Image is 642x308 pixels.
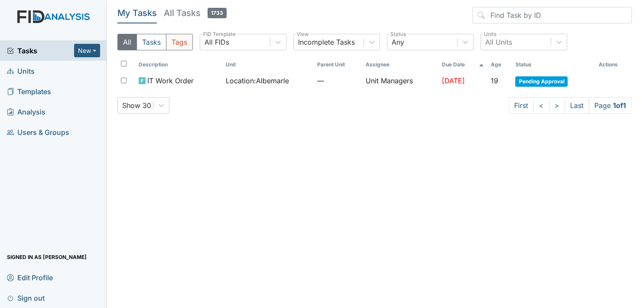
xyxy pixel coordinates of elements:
[441,76,464,85] span: [DATE]
[121,61,126,66] input: Toggle All Rows Selected
[7,271,53,284] span: Edit Profile
[117,34,137,50] button: All
[298,37,355,47] div: Incomplete Tasks
[135,57,222,72] th: Toggle SortBy
[509,97,632,114] nav: task-pagination
[7,46,74,56] a: Tasks
[392,37,404,47] div: Any
[362,57,438,72] th: Assignee
[136,34,166,50] button: Tasks
[491,76,498,85] span: 19
[147,75,194,86] span: IT Work Order
[74,44,100,57] button: New
[7,250,87,264] span: Signed in as [PERSON_NAME]
[589,97,632,114] span: Page
[512,57,595,72] th: Toggle SortBy
[595,57,632,72] th: Actions
[613,101,626,110] strong: 1 of 1
[533,97,549,114] a: <
[117,34,193,50] div: Type filter
[487,57,512,72] th: Toggle SortBy
[208,8,227,18] span: 1733
[485,37,512,47] div: All Units
[549,97,565,114] a: >
[313,57,362,72] th: Toggle SortBy
[509,97,534,114] a: First
[362,72,438,90] td: Unit Managers
[564,97,589,114] a: Last
[222,57,314,72] th: Toggle SortBy
[438,57,487,72] th: Toggle SortBy
[7,291,45,305] span: Sign out
[7,125,69,139] span: Users & Groups
[166,34,193,50] button: Tags
[7,85,51,98] span: Templates
[472,7,632,23] input: Find Task by ID
[317,75,358,86] span: —
[117,7,157,19] h5: My Tasks
[204,37,229,47] div: All FIDs
[7,64,35,78] span: Units
[226,75,289,86] span: Location : Albemarle
[515,76,567,87] span: Pending Approval
[164,7,227,19] h5: All Tasks
[122,100,151,111] div: Show 30
[7,105,45,118] span: Analysis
